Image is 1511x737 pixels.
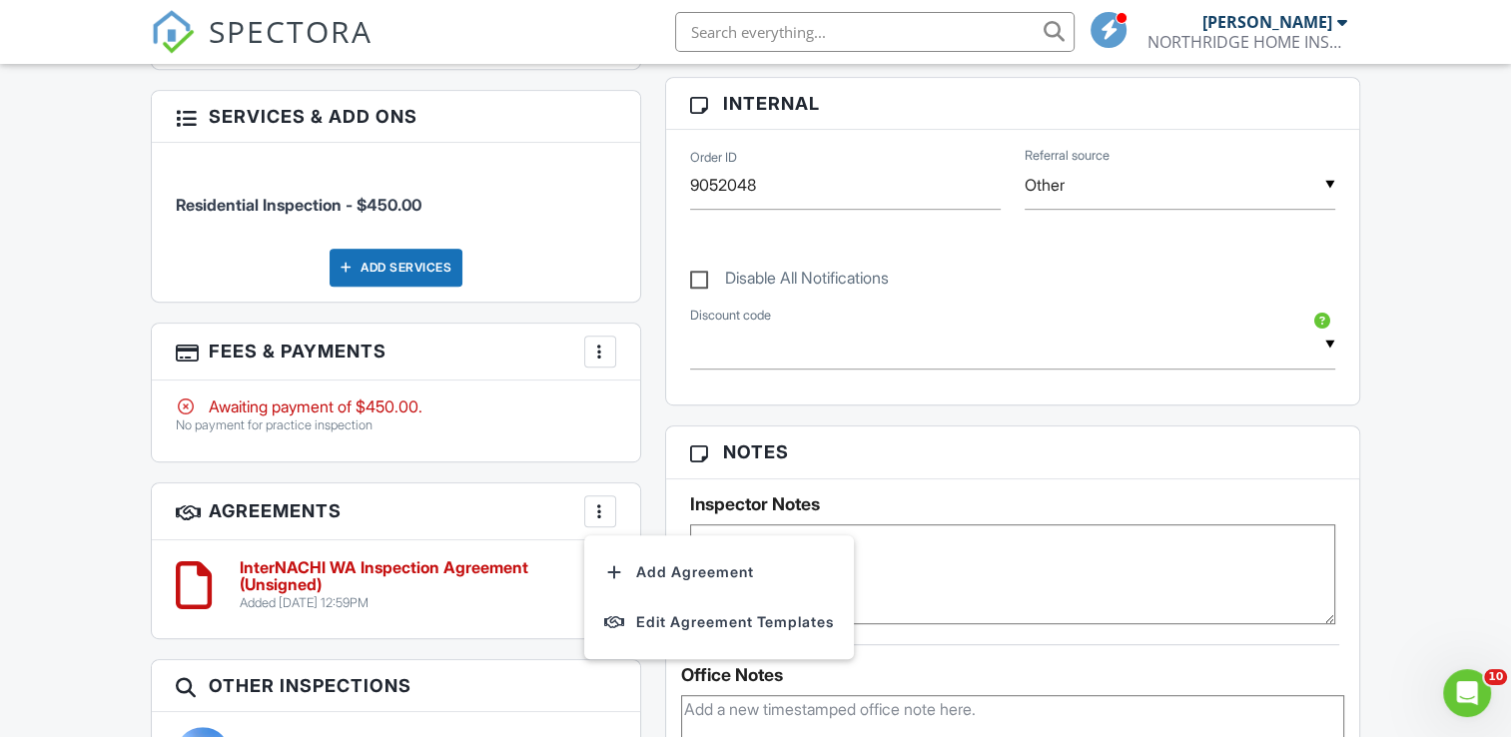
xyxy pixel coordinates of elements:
[152,91,639,143] h3: Services & Add ons
[1443,669,1491,717] iframe: Intercom live chat
[690,149,737,167] label: Order ID
[152,483,639,540] h3: Agreements
[681,665,1344,685] div: Office Notes
[1025,147,1110,165] label: Referral source
[690,524,1335,624] textarea: Practice Inspection
[240,595,582,611] div: Added [DATE] 12:59PM
[151,27,373,69] a: SPECTORA
[1147,32,1347,52] div: NORTHRIDGE HOME INSPECTIONS LLC
[1484,669,1507,685] span: 10
[666,426,1359,478] h3: Notes
[690,269,889,294] label: Disable All Notifications
[152,324,639,380] h3: Fees & Payments
[176,417,615,433] p: No payment for practice inspection
[690,307,771,325] label: Discount code
[151,10,195,54] img: The Best Home Inspection Software - Spectora
[666,78,1359,130] h3: Internal
[240,559,582,612] a: InterNACHI WA Inspection Agreement (Unsigned) Added [DATE] 12:59PM
[675,12,1075,52] input: Search everything...
[240,559,582,594] h6: InterNACHI WA Inspection Agreement (Unsigned)
[1202,12,1332,32] div: [PERSON_NAME]
[176,195,421,215] span: Residential Inspection - $450.00
[176,395,615,417] div: Awaiting payment of $450.00.
[330,249,462,287] div: Add Services
[690,494,1335,514] h5: Inspector Notes
[152,660,639,712] h3: Other Inspections
[176,158,615,232] li: Service: Residential Inspection
[209,10,373,52] span: SPECTORA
